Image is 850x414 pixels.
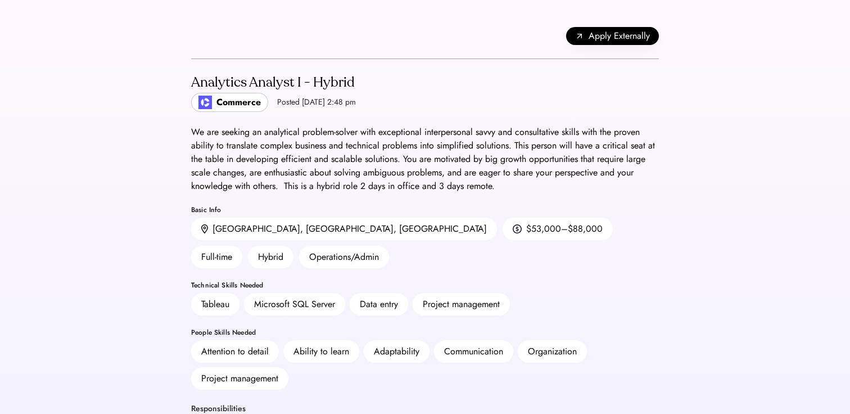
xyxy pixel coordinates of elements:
[198,96,212,109] img: poweredbycommerce_logo.jpeg
[201,372,278,385] div: Project management
[191,74,356,92] div: Analytics Analyst I - Hybrid
[513,224,522,234] img: money.svg
[216,96,261,109] div: Commerce
[191,206,659,213] div: Basic Info
[191,125,659,193] div: We are seeking an analytical problem-solver with exceptional interpersonal savvy and consultative...
[589,29,650,43] span: Apply Externally
[360,298,398,311] div: Data entry
[191,329,659,336] div: People Skills Needed
[293,345,349,358] div: Ability to learn
[299,246,389,268] div: Operations/Admin
[254,298,335,311] div: Microsoft SQL Server
[201,298,229,311] div: Tableau
[528,345,577,358] div: Organization
[566,27,659,45] button: Apply Externally
[423,298,500,311] div: Project management
[191,246,242,268] div: Full-time
[191,282,659,289] div: Technical Skills Needed
[248,246,293,268] div: Hybrid
[444,345,503,358] div: Communication
[201,224,208,234] img: location.svg
[201,345,269,358] div: Attention to detail
[374,345,419,358] div: Adaptability
[277,97,356,108] div: Posted [DATE] 2:48 pm
[526,222,603,236] div: $53,000–$88,000
[213,222,487,236] div: [GEOGRAPHIC_DATA], [GEOGRAPHIC_DATA], [GEOGRAPHIC_DATA]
